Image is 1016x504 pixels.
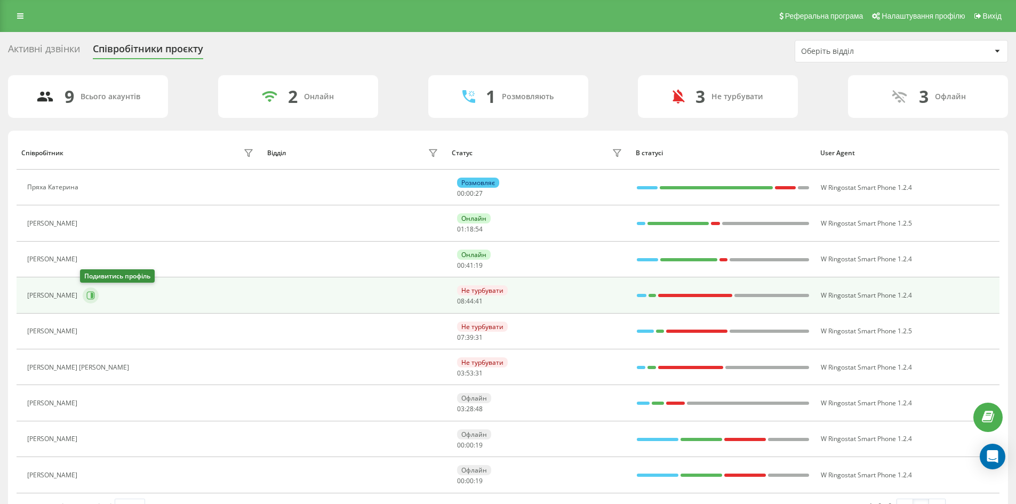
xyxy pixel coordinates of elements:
[475,261,483,270] span: 19
[457,393,491,403] div: Офлайн
[486,86,495,107] div: 1
[457,297,465,306] span: 08
[821,183,912,192] span: W Ringostat Smart Phone 1.2.4
[821,470,912,479] span: W Ringostat Smart Phone 1.2.4
[457,477,483,485] div: : :
[475,404,483,413] span: 48
[27,435,80,443] div: [PERSON_NAME]
[801,47,929,56] div: Оберіть відділ
[475,441,483,450] span: 19
[457,442,483,449] div: : :
[267,149,286,157] div: Відділ
[27,399,80,407] div: [PERSON_NAME]
[457,465,491,475] div: Офлайн
[935,92,966,101] div: Офлайн
[466,369,474,378] span: 53
[475,333,483,342] span: 31
[81,92,140,101] div: Всього акаунтів
[27,220,80,227] div: [PERSON_NAME]
[288,86,298,107] div: 2
[466,189,474,198] span: 00
[457,250,491,260] div: Онлайн
[636,149,810,157] div: В статусі
[882,12,965,20] span: Налаштування профілю
[457,298,483,305] div: : :
[457,441,465,450] span: 00
[27,327,80,335] div: [PERSON_NAME]
[475,369,483,378] span: 31
[457,404,465,413] span: 03
[80,269,155,283] div: Подивитись профіль
[457,190,483,197] div: : :
[304,92,334,101] div: Онлайн
[457,262,483,269] div: : :
[821,219,912,228] span: W Ringostat Smart Phone 1.2.5
[475,225,483,234] span: 54
[821,291,912,300] span: W Ringostat Smart Phone 1.2.4
[457,357,508,367] div: Не турбувати
[785,12,863,20] span: Реферальна програма
[475,189,483,198] span: 27
[457,178,499,188] div: Розмовляє
[457,213,491,223] div: Онлайн
[27,292,80,299] div: [PERSON_NAME]
[466,441,474,450] span: 00
[21,149,63,157] div: Співробітник
[27,183,81,191] div: Пряха Катерина
[919,86,929,107] div: 3
[821,363,912,372] span: W Ringostat Smart Phone 1.2.4
[983,12,1002,20] span: Вихід
[65,86,74,107] div: 9
[980,444,1005,469] div: Open Intercom Messenger
[457,405,483,413] div: : :
[457,429,491,439] div: Офлайн
[821,398,912,407] span: W Ringostat Smart Phone 1.2.4
[466,225,474,234] span: 18
[475,476,483,485] span: 19
[695,86,705,107] div: 3
[457,225,465,234] span: 01
[821,326,912,335] span: W Ringostat Smart Phone 1.2.5
[475,297,483,306] span: 41
[711,92,763,101] div: Не турбувати
[457,333,465,342] span: 07
[93,43,203,60] div: Співробітники проєкту
[27,255,80,263] div: [PERSON_NAME]
[27,364,132,371] div: [PERSON_NAME] [PERSON_NAME]
[821,254,912,263] span: W Ringostat Smart Phone 1.2.4
[466,476,474,485] span: 00
[457,369,465,378] span: 03
[8,43,80,60] div: Активні дзвінки
[466,333,474,342] span: 39
[466,261,474,270] span: 41
[457,370,483,377] div: : :
[27,471,80,479] div: [PERSON_NAME]
[452,149,473,157] div: Статус
[457,261,465,270] span: 00
[457,322,508,332] div: Не турбувати
[457,189,465,198] span: 00
[457,476,465,485] span: 00
[457,226,483,233] div: : :
[820,149,995,157] div: User Agent
[457,334,483,341] div: : :
[466,297,474,306] span: 44
[457,285,508,295] div: Не турбувати
[466,404,474,413] span: 28
[502,92,554,101] div: Розмовляють
[821,434,912,443] span: W Ringostat Smart Phone 1.2.4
